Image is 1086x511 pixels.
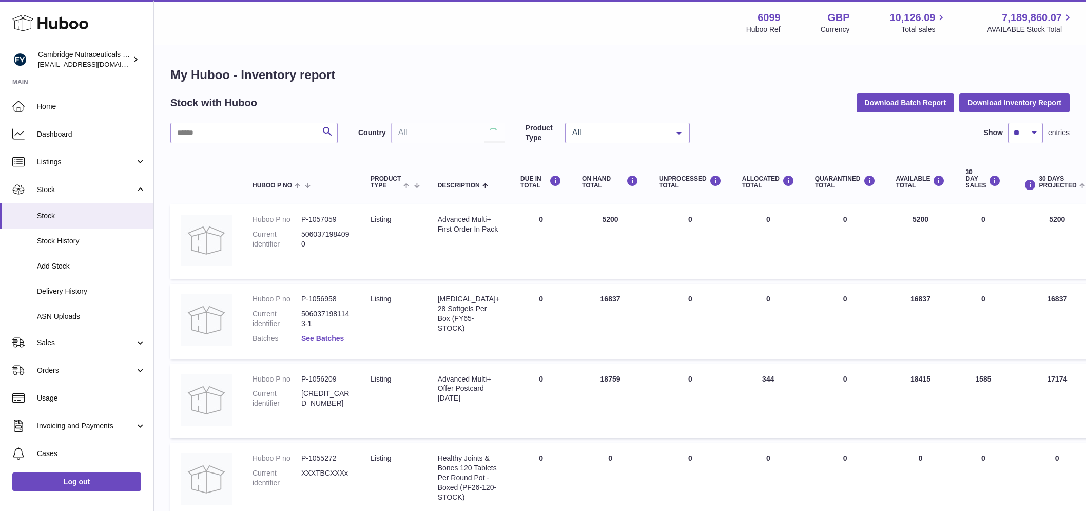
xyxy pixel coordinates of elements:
td: 1585 [955,364,1011,439]
dd: P-1057059 [301,215,350,224]
td: 0 [732,204,805,279]
a: 10,126.09 Total sales [889,11,947,34]
dd: P-1056209 [301,374,350,384]
td: 344 [732,364,805,439]
dt: Current identifier [253,468,301,488]
dd: XXXTBCXXXx [301,468,350,488]
dd: P-1055272 [301,453,350,463]
td: 0 [510,204,572,279]
td: 16837 [886,284,956,359]
span: Cases [37,449,146,459]
span: Orders [37,366,135,375]
td: 0 [649,284,732,359]
td: 18759 [572,364,649,439]
dt: Current identifier [253,389,301,408]
div: UNPROCESSED Total [659,175,722,189]
span: Dashboard [37,129,146,139]
span: 0 [843,454,847,462]
div: AVAILABLE Total [896,175,945,189]
div: Huboo Ref [746,25,781,34]
span: 0 [843,375,847,383]
div: Advanced Multi+ Offer Postcard [DATE] [438,374,500,404]
span: 30 DAYS PROJECTED [1039,176,1076,189]
span: entries [1048,128,1070,138]
span: Stock [37,185,135,195]
span: Delivery History [37,287,146,296]
img: internalAdmin-6099@internal.huboo.com [12,52,28,67]
span: listing [371,215,391,223]
td: 0 [955,284,1011,359]
h1: My Huboo - Inventory report [170,67,1070,83]
td: 0 [510,364,572,439]
span: 0 [843,215,847,223]
a: See Batches [301,334,344,343]
td: 0 [649,364,732,439]
span: Product Type [371,176,401,189]
dd: [CREDIT_CARD_NUMBER] [301,389,350,408]
td: 5200 [886,204,956,279]
span: Stock History [37,236,146,246]
span: 7,189,860.07 [1002,11,1062,25]
span: listing [371,295,391,303]
span: [EMAIL_ADDRESS][DOMAIN_NAME] [38,60,151,68]
strong: 6099 [758,11,781,25]
label: Country [358,128,386,138]
a: 7,189,860.07 AVAILABLE Stock Total [987,11,1074,34]
dt: Current identifier [253,309,301,329]
dd: 5060371984090 [301,230,350,249]
dt: Current identifier [253,230,301,249]
img: product image [181,453,232,505]
td: 0 [732,284,805,359]
img: product image [181,374,232,426]
dt: Huboo P no [253,453,301,463]
div: Currency [821,25,850,34]
div: 30 DAY SALES [965,169,1001,190]
span: ASN Uploads [37,312,146,321]
label: Show [984,128,1003,138]
h2: Stock with Huboo [170,96,257,110]
div: QUARANTINED Total [815,175,876,189]
span: listing [371,375,391,383]
span: Huboo P no [253,182,292,189]
div: Cambridge Nutraceuticals Ltd [38,50,130,69]
div: [MEDICAL_DATA]+ 28 Softgels Per Box (FY65-STOCK) [438,294,500,333]
span: Listings [37,157,135,167]
span: Usage [37,393,146,403]
button: Download Inventory Report [959,93,1070,112]
a: Log out [12,472,141,491]
span: listing [371,454,391,462]
img: product image [181,215,232,266]
span: AVAILABLE Stock Total [987,25,1074,34]
span: Sales [37,338,135,348]
dt: Huboo P no [253,374,301,384]
td: 0 [955,204,1011,279]
td: 16837 [572,284,649,359]
td: 0 [510,284,572,359]
dd: 5060371981143-1 [301,309,350,329]
span: 10,126.09 [889,11,935,25]
span: Total sales [901,25,947,34]
div: DUE IN TOTAL [520,175,561,189]
dt: Batches [253,334,301,344]
dt: Huboo P no [253,215,301,224]
button: Download Batch Report [857,93,955,112]
label: Product Type [526,123,560,143]
span: Add Stock [37,261,146,271]
span: Stock [37,211,146,221]
span: Home [37,102,146,111]
td: 18415 [886,364,956,439]
div: Advanced Multi+ First Order In Pack [438,215,500,234]
img: product image [181,294,232,346]
span: 0 [843,295,847,303]
div: ON HAND Total [582,175,638,189]
span: Description [438,182,480,189]
strong: GBP [827,11,849,25]
div: ALLOCATED Total [742,175,794,189]
dd: P-1056958 [301,294,350,304]
dt: Huboo P no [253,294,301,304]
td: 5200 [572,204,649,279]
td: 0 [649,204,732,279]
div: Healthy Joints & Bones 120 Tablets Per Round Pot - Boxed (PF26-120-STOCK) [438,453,500,502]
span: All [570,127,669,138]
span: Invoicing and Payments [37,421,135,431]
